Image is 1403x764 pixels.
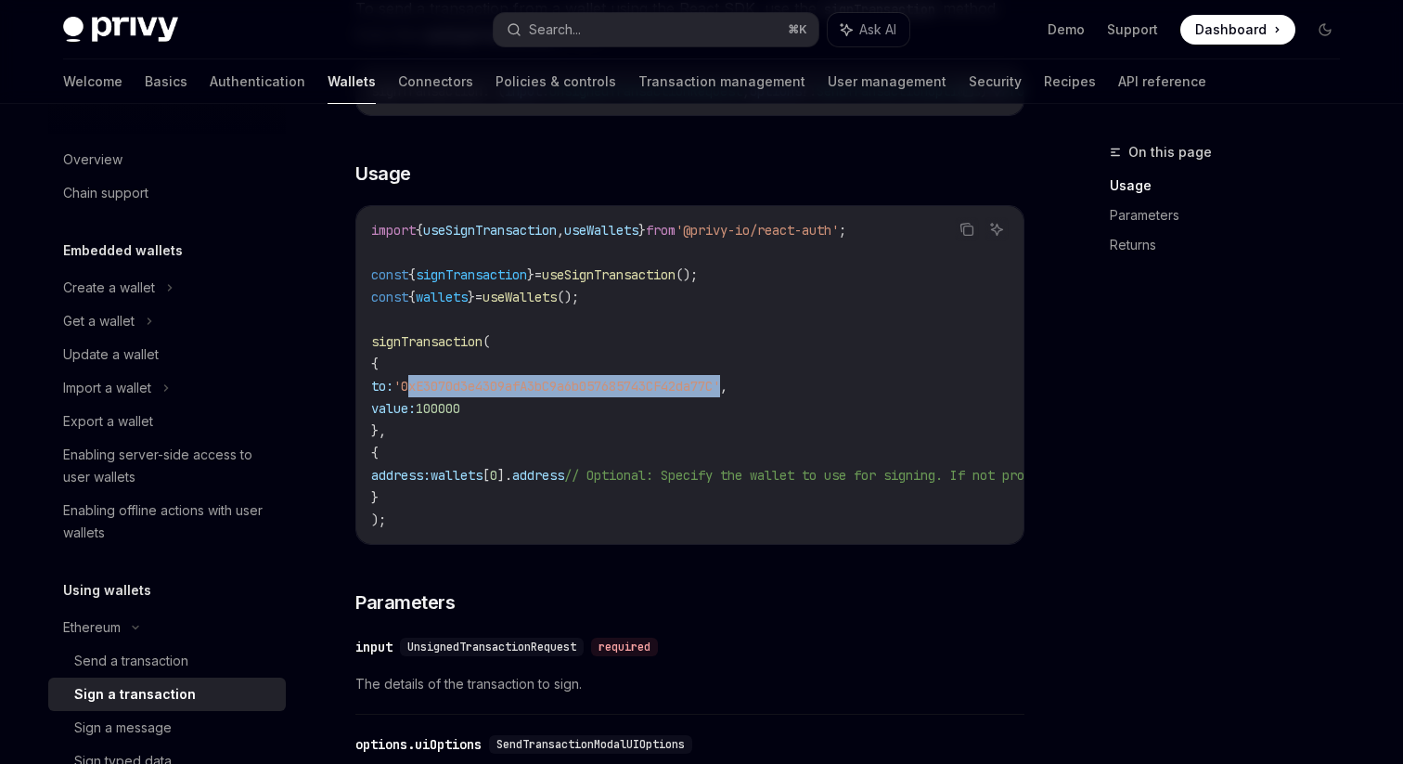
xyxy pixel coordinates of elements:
[328,59,376,104] a: Wallets
[985,217,1009,241] button: Ask AI
[371,422,386,439] span: },
[431,467,483,484] span: wallets
[48,438,286,494] a: Enabling server-side access to user wallets
[591,638,658,656] div: required
[63,277,155,299] div: Create a wallet
[969,59,1022,104] a: Security
[1180,15,1295,45] a: Dashboard
[48,338,286,371] a: Update a wallet
[496,737,685,752] span: SendTransactionModalUIOptions
[371,489,379,506] span: }
[483,467,490,484] span: [
[63,149,122,171] div: Overview
[63,444,275,488] div: Enabling server-side access to user wallets
[828,59,946,104] a: User management
[638,59,805,104] a: Transaction management
[496,59,616,104] a: Policies & controls
[483,333,490,350] span: (
[63,59,122,104] a: Welcome
[48,711,286,745] a: Sign a message
[1048,20,1085,39] a: Demo
[646,222,676,239] span: from
[512,467,564,484] span: address
[371,266,408,283] span: const
[475,289,483,305] span: =
[145,59,187,104] a: Basics
[423,222,557,239] span: useSignTransaction
[210,59,305,104] a: Authentication
[1110,171,1355,201] a: Usage
[63,17,178,43] img: dark logo
[63,499,275,544] div: Enabling offline actions with user wallets
[48,644,286,678] a: Send a transaction
[1044,59,1096,104] a: Recipes
[564,222,638,239] span: useWallets
[638,222,646,239] span: }
[676,266,698,283] span: ();
[542,266,676,283] span: useSignTransaction
[557,222,564,239] span: ,
[48,405,286,438] a: Export a wallet
[468,289,475,305] span: }
[529,19,581,41] div: Search...
[534,266,542,283] span: =
[527,266,534,283] span: }
[393,378,720,395] span: '0xE3070d3e4309afA3bC9a6b057685743CF42da77C'
[557,289,579,305] span: ();
[490,467,497,484] span: 0
[63,410,153,433] div: Export a wallet
[74,683,196,706] div: Sign a transaction
[371,289,408,305] span: const
[1110,230,1355,260] a: Returns
[63,579,151,602] h5: Using wallets
[676,222,839,239] span: '@privy-io/react-auth'
[63,616,121,639] div: Ethereum
[720,378,727,395] span: ,
[398,59,473,104] a: Connectors
[371,222,416,239] span: import
[63,343,159,366] div: Update a wallet
[371,445,379,461] span: {
[48,678,286,711] a: Sign a transaction
[955,217,979,241] button: Copy the contents from the code block
[416,400,460,417] span: 100000
[63,182,148,204] div: Chain support
[371,356,379,372] span: {
[371,467,431,484] span: address:
[416,222,423,239] span: {
[63,377,151,399] div: Import a wallet
[1107,20,1158,39] a: Support
[408,289,416,305] span: {
[371,511,386,528] span: );
[371,333,483,350] span: signTransaction
[355,673,1024,695] span: The details of the transaction to sign.
[1110,201,1355,230] a: Parameters
[355,638,393,656] div: input
[1195,20,1267,39] span: Dashboard
[48,143,286,176] a: Overview
[407,640,576,654] span: UnsignedTransactionRequest
[494,13,818,46] button: Search...⌘K
[74,650,188,672] div: Send a transaction
[355,589,455,615] span: Parameters
[416,289,468,305] span: wallets
[48,176,286,210] a: Chain support
[788,22,807,37] span: ⌘ K
[371,378,393,395] span: to:
[63,240,183,262] h5: Embedded wallets
[1128,141,1212,163] span: On this page
[74,717,172,739] div: Sign a message
[1310,15,1340,45] button: Toggle dark mode
[497,467,512,484] span: ].
[859,20,896,39] span: Ask AI
[1118,59,1206,104] a: API reference
[408,266,416,283] span: {
[416,266,527,283] span: signTransaction
[839,222,846,239] span: ;
[63,310,135,332] div: Get a wallet
[564,467,1299,484] span: // Optional: Specify the wallet to use for signing. If not provided, the first wallet will be used.
[355,735,482,754] div: options.uiOptions
[48,494,286,550] a: Enabling offline actions with user wallets
[828,13,909,46] button: Ask AI
[355,161,411,187] span: Usage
